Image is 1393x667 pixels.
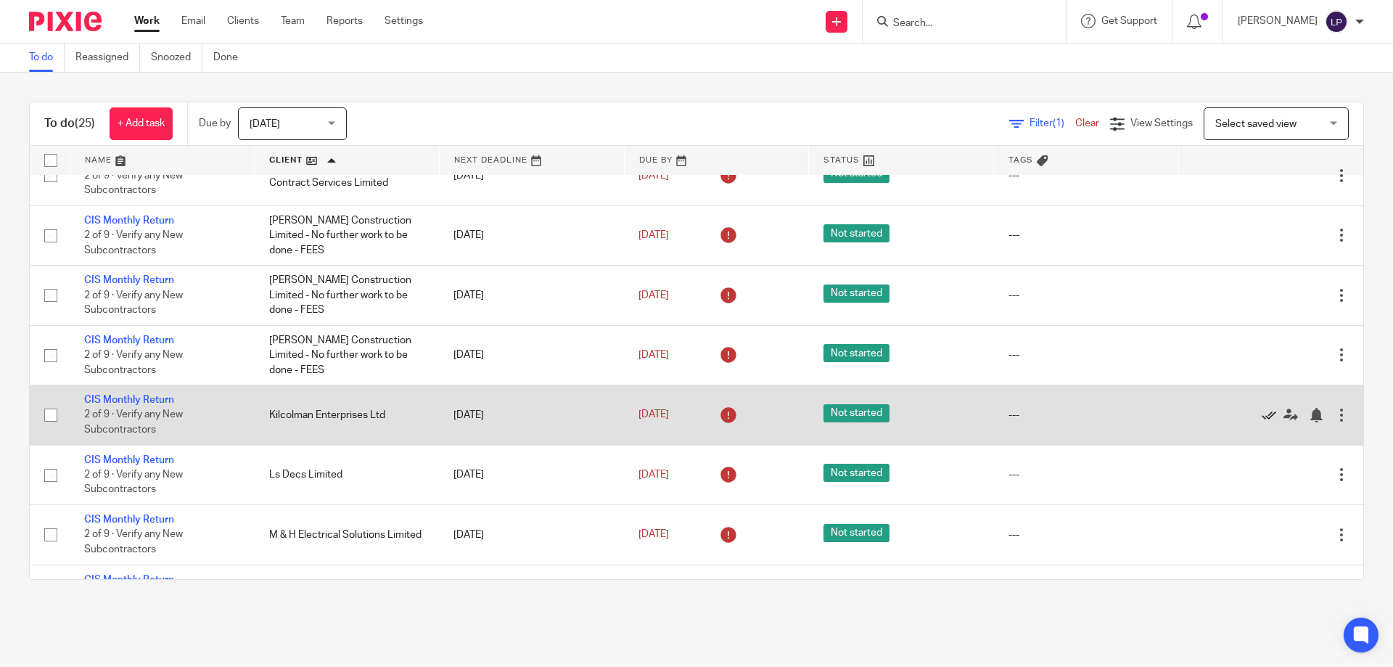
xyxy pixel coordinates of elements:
span: 2 of 9 · Verify any New Subcontractors [84,470,183,495]
a: Done [213,44,249,72]
td: [DATE] [439,205,624,265]
a: Reassigned [75,44,140,72]
td: [DATE] [439,565,624,624]
span: Tags [1008,156,1033,164]
a: CIS Monthly Return [84,216,174,226]
span: Not started [823,524,889,542]
span: Not started [823,344,889,362]
td: [DATE] [439,266,624,325]
a: Reports [326,14,363,28]
span: Select saved view [1215,119,1297,129]
span: Not started [823,285,889,303]
a: Work [134,14,160,28]
p: Due by [199,116,231,131]
a: Clients [227,14,259,28]
div: --- [1008,228,1164,242]
td: [DATE] [439,325,624,385]
div: --- [1008,348,1164,362]
td: [DATE] [439,146,624,205]
span: (1) [1053,118,1064,128]
a: Mark as done [1262,408,1283,422]
a: CIS Monthly Return [84,335,174,345]
a: CIS Monthly Return [84,395,174,405]
span: 2 of 9 · Verify any New Subcontractors [84,230,183,255]
a: Snoozed [151,44,202,72]
h1: To do [44,116,95,131]
a: Clear [1075,118,1099,128]
span: [DATE] [638,410,669,420]
span: Not started [823,404,889,422]
td: [DATE] [439,505,624,565]
td: [PERSON_NAME] Flooring Contract Services Limited [255,146,440,205]
span: [DATE] [638,230,669,240]
td: [DATE] [439,445,624,504]
a: Settings [385,14,423,28]
p: [PERSON_NAME] [1238,14,1318,28]
span: (25) [75,118,95,129]
td: Kilcolman Enterprises Ltd [255,385,440,445]
img: Pixie [29,12,102,31]
a: To do [29,44,65,72]
div: --- [1008,528,1164,542]
span: [DATE] [250,119,280,129]
span: 2 of 9 · Verify any New Subcontractors [84,350,183,375]
span: [DATE] [638,530,669,540]
div: --- [1008,288,1164,303]
a: CIS Monthly Return [84,275,174,285]
a: Team [281,14,305,28]
div: --- [1008,408,1164,422]
span: View Settings [1130,118,1193,128]
span: [DATE] [638,171,669,181]
span: 2 of 9 · Verify any New Subcontractors [84,410,183,435]
div: --- [1008,467,1164,482]
td: M & H Electrical Solutions Limited [255,505,440,565]
a: CIS Monthly Return [84,515,174,525]
a: Email [181,14,205,28]
a: + Add task [110,107,173,140]
span: Not started [823,224,889,242]
td: [PERSON_NAME] Construction Limited - No further work to be done - FEES [255,266,440,325]
span: [DATE] [638,350,669,360]
input: Search [892,17,1022,30]
span: Not started [823,464,889,482]
a: CIS Monthly Return [84,455,174,465]
td: Oakley London Limited - Liquidation [255,565,440,624]
span: Get Support [1101,16,1157,26]
div: --- [1008,168,1164,183]
td: [DATE] [439,385,624,445]
span: 2 of 9 · Verify any New Subcontractors [84,290,183,316]
span: Filter [1030,118,1075,128]
span: 2 of 9 · Verify any New Subcontractors [84,530,183,555]
td: [PERSON_NAME] Construction Limited - No further work to be done - FEES [255,325,440,385]
span: [DATE] [638,470,669,480]
a: CIS Monthly Return [84,575,174,585]
td: Ls Decs Limited [255,445,440,504]
span: [DATE] [638,290,669,300]
td: [PERSON_NAME] Construction Limited - No further work to be done - FEES [255,205,440,265]
img: svg%3E [1325,10,1348,33]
